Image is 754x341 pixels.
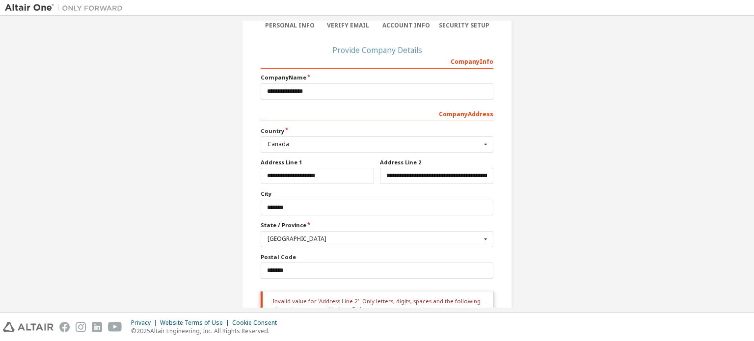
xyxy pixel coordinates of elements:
div: Website Terms of Use [160,319,232,327]
div: Company Address [261,105,493,121]
div: Privacy [131,319,160,327]
label: Address Line 1 [261,158,374,166]
div: Security Setup [435,22,494,29]
div: Personal Info [261,22,319,29]
div: Invalid value for 'Address Line 2'. Only letters, digits, spaces and the following characters are... [261,291,493,320]
div: Provide Company Details [261,47,493,53]
img: Altair One [5,3,128,13]
label: City [261,190,493,198]
label: Postal Code [261,253,493,261]
div: Cookie Consent [232,319,283,327]
img: facebook.svg [59,322,70,332]
img: altair_logo.svg [3,322,54,332]
label: Address Line 2 [380,158,493,166]
img: youtube.svg [108,322,122,332]
img: instagram.svg [76,322,86,332]
div: Verify Email [319,22,377,29]
label: Company Name [261,74,493,81]
div: Account Info [377,22,435,29]
img: linkedin.svg [92,322,102,332]
p: © 2025 Altair Engineering, Inc. All Rights Reserved. [131,327,283,335]
div: Company Info [261,53,493,69]
label: Country [261,127,493,135]
div: Canada [268,141,481,147]
label: State / Province [261,221,493,229]
div: [GEOGRAPHIC_DATA] [268,236,481,242]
